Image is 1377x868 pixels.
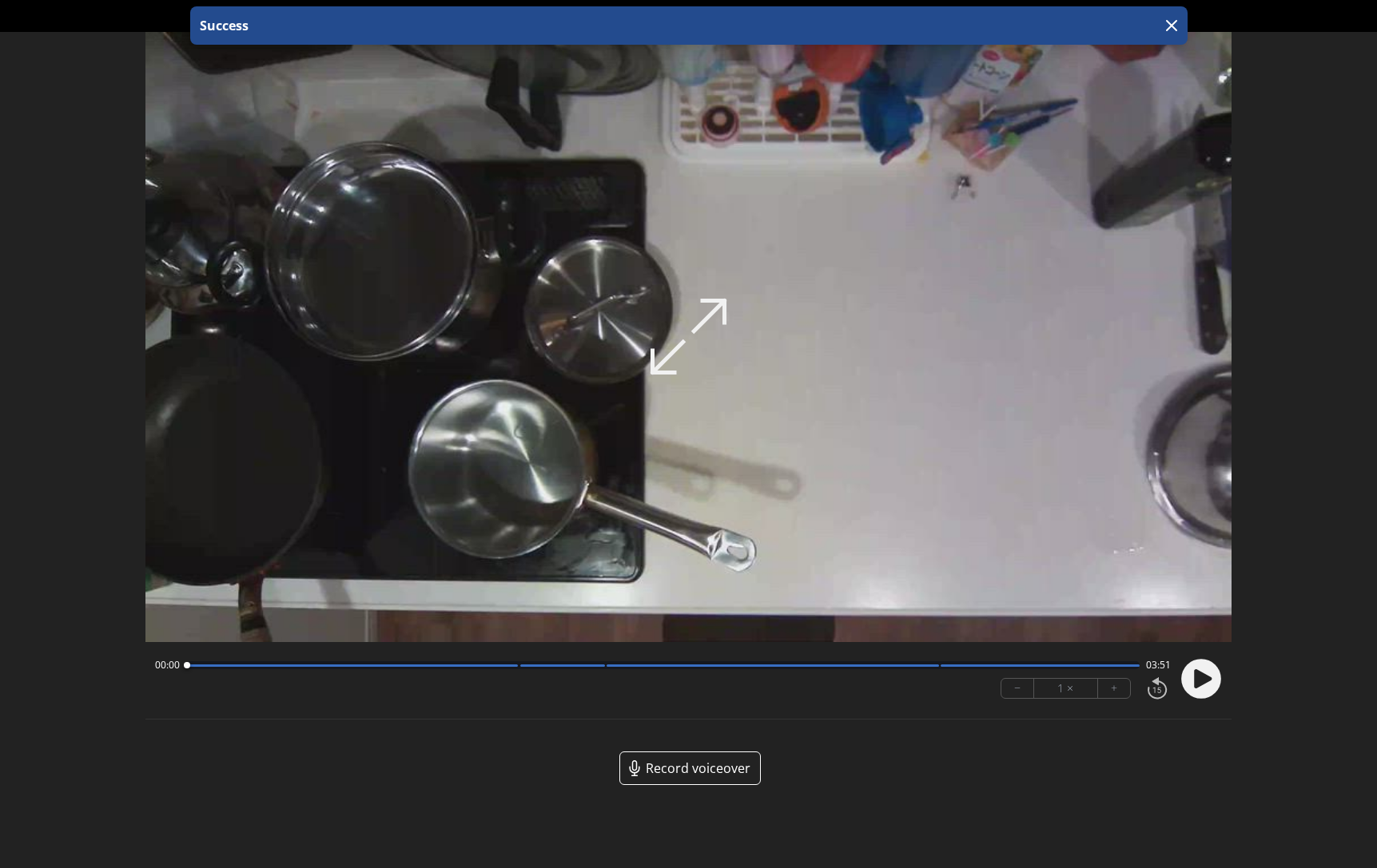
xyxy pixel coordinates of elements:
span: Record voiceover [646,759,750,778]
span: 00:00 [155,659,180,672]
a: 00:00:00 [659,5,719,28]
p: Success [197,16,249,35]
button: − [1001,679,1034,698]
button: + [1098,679,1130,698]
span: 03:51 [1146,659,1171,672]
div: 1 × [1034,679,1098,698]
a: Record voiceover [619,751,761,785]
